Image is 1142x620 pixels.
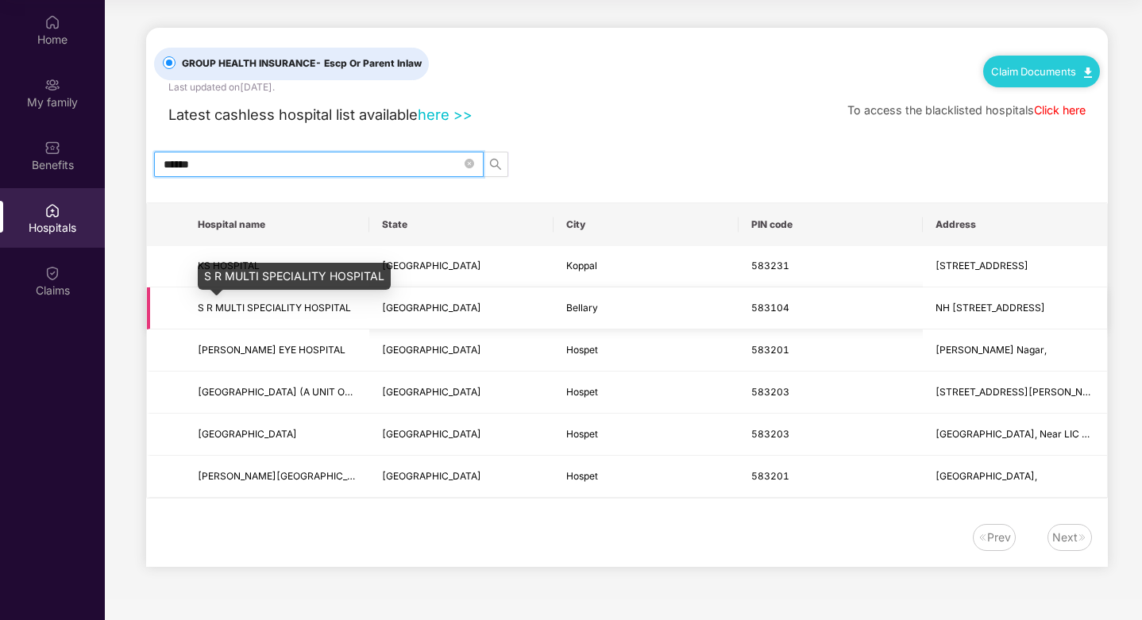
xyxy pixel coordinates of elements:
td: Koppal [554,246,738,288]
td: Bellary [554,287,738,329]
td: 16-21, MB Diwatar Nagar, Hospet Road [923,246,1107,288]
span: [GEOGRAPHIC_DATA], Near LIC Office [936,428,1109,440]
span: Hospet [566,344,598,356]
img: svg+xml;base64,PHN2ZyB3aWR0aD0iMjAiIGhlaWdodD0iMjAiIHZpZXdCb3g9IjAgMCAyMCAyMCIgZmlsbD0ibm9uZSIgeG... [44,77,60,93]
td: S R MULTI SPECIALITY HOSPITAL [185,287,369,329]
span: search [484,158,507,171]
div: Next [1052,529,1078,546]
span: NH [STREET_ADDRESS] [936,302,1045,314]
td: Karnataka [369,287,554,329]
span: [GEOGRAPHIC_DATA] [382,344,481,356]
span: - Escp Or Parent Inlaw [315,57,422,69]
div: S R MULTI SPECIALITY HOSPITAL [198,263,391,290]
td: CITI HOSPITAL [185,414,369,456]
td: Hospet [554,456,738,498]
img: svg+xml;base64,PHN2ZyBpZD0iSG9tZSIgeG1sbnM9Imh0dHA6Ly93d3cudzMub3JnLzIwMDAvc3ZnIiB3aWR0aD0iMjAiIG... [44,14,60,30]
td: Karnataka [369,456,554,498]
td: Hospet [554,414,738,456]
a: Claim Documents [991,65,1092,78]
th: Hospital name [185,203,369,246]
span: 583231 [751,260,789,271]
span: [GEOGRAPHIC_DATA] [382,302,481,314]
a: Click here [1034,103,1086,117]
img: svg+xml;base64,PHN2ZyBpZD0iQmVuZWZpdHMiIHhtbG5zPSJodHRwOi8vd3d3LnczLm9yZy8yMDAwL3N2ZyIgd2lkdGg9Ij... [44,140,60,156]
td: SRI MANJUNATHA MAITHRI HOSPITAL (A UNIT OF MAITHRI SERVICES) [185,372,369,414]
td: Karnataka [369,329,554,372]
span: 583203 [751,386,789,398]
img: svg+xml;base64,PHN2ZyB4bWxucz0iaHR0cDovL3d3dy53My5vcmcvMjAwMC9zdmciIHdpZHRoPSIxMC40IiBoZWlnaHQ9Ij... [1084,67,1092,78]
a: here >> [418,106,473,123]
td: NH 67, Hospet Road [923,287,1107,329]
td: SRIPATHI HOSPITAL [185,456,369,498]
span: [PERSON_NAME] EYE HOSPITAL [198,344,345,356]
img: svg+xml;base64,PHN2ZyB4bWxucz0iaHR0cDovL3d3dy53My5vcmcvMjAwMC9zdmciIHdpZHRoPSIxNiIgaGVpZ2h0PSIxNi... [1078,533,1087,542]
span: [GEOGRAPHIC_DATA] [198,428,297,440]
div: Prev [987,529,1011,546]
span: [GEOGRAPHIC_DATA] [382,260,481,271]
span: [GEOGRAPHIC_DATA] [382,386,481,398]
span: 583203 [751,428,789,440]
span: 583104 [751,302,789,314]
td: 170-B 29th Ward Sai Complex M G NAGAR, Dam Road [923,372,1107,414]
span: [STREET_ADDRESS] [936,260,1028,271]
span: [PERSON_NAME][GEOGRAPHIC_DATA] [198,470,376,482]
span: [GEOGRAPHIC_DATA] [382,470,481,482]
th: City [554,203,738,246]
span: [GEOGRAPHIC_DATA] (A UNIT OF MAITHRI SERVICES) [198,386,445,398]
td: Karnataka [369,414,554,456]
span: GROUP HEALTH INSURANCE [176,56,428,71]
button: search [483,152,508,177]
div: Last updated on [DATE] . [168,80,275,95]
td: KS HOSPITAL [185,246,369,288]
th: PIN code [739,203,923,246]
span: S R MULTI SPECIALITY HOSPITAL [198,302,351,314]
th: Address [923,203,1107,246]
span: Koppal [566,260,597,271]
span: Address [936,218,1094,231]
span: 583201 [751,470,789,482]
span: Latest cashless hospital list available [168,106,418,123]
td: Karnataka [369,372,554,414]
img: svg+xml;base64,PHN2ZyB4bWxucz0iaHR0cDovL3d3dy53My5vcmcvMjAwMC9zdmciIHdpZHRoPSIxNiIgaGVpZ2h0PSIxNi... [978,533,987,542]
span: [GEOGRAPHIC_DATA] [382,428,481,440]
th: State [369,203,554,246]
img: svg+xml;base64,PHN2ZyBpZD0iQ2xhaW0iIHhtbG5zPSJodHRwOi8vd3d3LnczLm9yZy8yMDAwL3N2ZyIgd2lkdGg9IjIwIi... [44,265,60,281]
td: Hospet [554,329,738,372]
td: Karnataka [369,246,554,288]
span: Bellary [566,302,598,314]
td: Patel Nagar, [923,329,1107,372]
td: Hospet [554,372,738,414]
td: UMAKANT EYE HOSPITAL [185,329,369,372]
span: close-circle [465,159,474,168]
td: Station Road, [923,456,1107,498]
span: Hospet [566,470,598,482]
span: Hospital name [198,218,357,231]
img: svg+xml;base64,PHN2ZyBpZD0iSG9zcGl0YWxzIiB4bWxucz0iaHR0cDovL3d3dy53My5vcmcvMjAwMC9zdmciIHdpZHRoPS... [44,202,60,218]
span: close-circle [465,156,474,171]
td: Tungabhadra Dam Road, Near LIC Office [923,414,1107,456]
span: [PERSON_NAME] Nagar, [936,344,1047,356]
span: To access the blacklisted hospitals [847,103,1034,117]
span: [STREET_ADDRESS][PERSON_NAME] [936,386,1107,398]
span: Hospet [566,386,598,398]
span: 583201 [751,344,789,356]
span: [GEOGRAPHIC_DATA], [936,470,1037,482]
span: Hospet [566,428,598,440]
span: KS HOSPITAL [198,260,260,271]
